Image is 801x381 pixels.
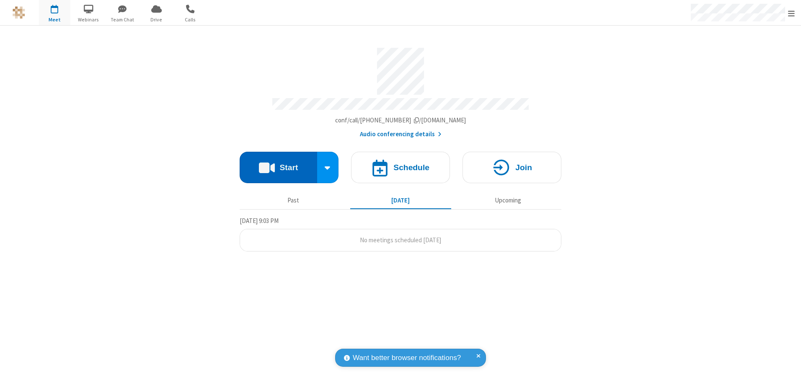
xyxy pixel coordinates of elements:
button: [DATE] [350,192,451,208]
button: Schedule [351,152,450,183]
span: Webinars [73,16,104,23]
button: Start [240,152,317,183]
img: QA Selenium DO NOT DELETE OR CHANGE [13,6,25,19]
div: Start conference options [317,152,339,183]
span: Copy my meeting room link [335,116,466,124]
button: Past [243,192,344,208]
section: Account details [240,41,561,139]
h4: Schedule [393,163,429,171]
button: Upcoming [457,192,558,208]
section: Today's Meetings [240,216,561,252]
span: Meet [39,16,70,23]
button: Audio conferencing details [360,130,442,139]
span: Team Chat [107,16,138,23]
h4: Join [515,163,532,171]
button: Join [463,152,561,183]
span: [DATE] 9:03 PM [240,217,279,225]
span: Want better browser notifications? [353,352,461,363]
button: Copy my meeting room linkCopy my meeting room link [335,116,466,125]
span: Calls [175,16,206,23]
span: Drive [141,16,172,23]
h4: Start [279,163,298,171]
span: No meetings scheduled [DATE] [360,236,441,244]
